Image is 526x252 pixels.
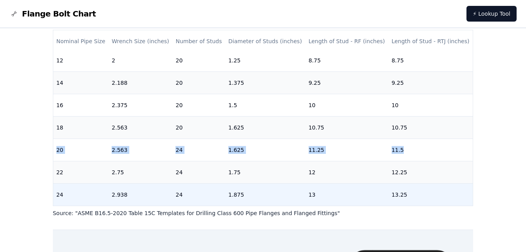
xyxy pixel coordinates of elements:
td: 9.25 [305,71,389,94]
td: 2 [108,49,172,71]
td: 2.563 [108,139,172,161]
td: 20 [172,94,225,116]
td: 24 [172,139,225,161]
td: 10.75 [305,116,389,139]
a: Flange Bolt Chart LogoFlange Bolt Chart [9,8,96,19]
td: 11.25 [305,139,389,161]
td: 24 [172,183,225,206]
img: Flange Bolt Chart Logo [9,9,19,18]
td: 12.25 [389,161,473,183]
td: 16 [53,94,109,116]
td: 24 [53,183,109,206]
span: Flange Bolt Chart [22,8,96,19]
td: 20 [172,116,225,139]
td: 2.75 [108,161,172,183]
td: 8.75 [305,49,389,71]
td: 20 [53,139,109,161]
td: 13 [305,183,389,206]
td: 10.75 [389,116,473,139]
td: 14 [53,71,109,94]
th: Length of Stud - RF (inches) [305,30,389,53]
a: ⚡ Lookup Tool [466,6,517,22]
th: Diameter of Studs (inches) [225,30,305,53]
p: Source: " ASME B16.5-2020 Table 15C Templates for Drilling Class 600 Pipe Flanges and Flanged Fit... [53,209,474,217]
td: 10 [305,94,389,116]
td: 1.625 [225,139,305,161]
td: 9.25 [389,71,473,94]
th: Number of Studs [172,30,225,53]
td: 12 [53,49,109,71]
td: 2.188 [108,71,172,94]
th: Length of Stud - RTJ (inches) [389,30,473,53]
td: 8.75 [389,49,473,71]
td: 20 [172,49,225,71]
td: 1.5 [225,94,305,116]
td: 2.375 [108,94,172,116]
td: 18 [53,116,109,139]
td: 2.563 [108,116,172,139]
td: 2.938 [108,183,172,206]
td: 1.25 [225,49,305,71]
td: 11.5 [389,139,473,161]
th: Wrench Size (inches) [108,30,172,53]
td: 20 [172,71,225,94]
td: 22 [53,161,109,183]
td: 1.875 [225,183,305,206]
td: 1.375 [225,71,305,94]
td: 1.75 [225,161,305,183]
td: 10 [389,94,473,116]
td: 12 [305,161,389,183]
th: Nominal Pipe Size [53,30,109,53]
td: 13.25 [389,183,473,206]
td: 24 [172,161,225,183]
td: 1.625 [225,116,305,139]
